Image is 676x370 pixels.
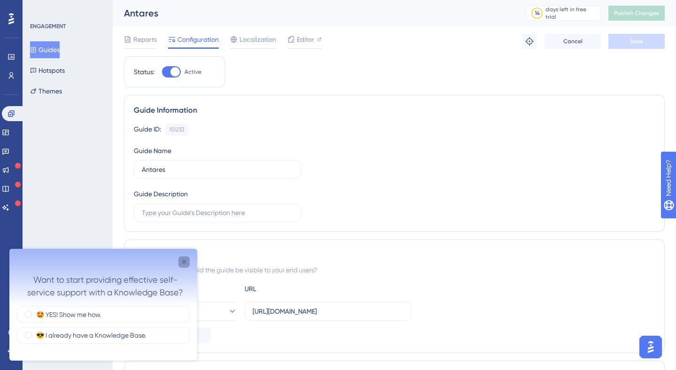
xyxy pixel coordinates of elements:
[239,34,276,45] span: Localization
[614,9,659,17] span: Publish Changes
[563,38,583,45] span: Cancel
[134,145,171,156] div: Guide Name
[608,6,665,21] button: Publish Changes
[297,34,314,45] span: Editor
[177,34,219,45] span: Configuration
[30,62,65,79] button: Hotspots
[142,208,293,218] input: Type your Guide’s Description here
[30,23,66,30] div: ENGAGEMENT
[134,66,154,77] div: Status:
[22,2,59,14] span: Need Help?
[134,188,188,200] div: Guide Description
[142,164,293,175] input: Type your Guide’s Name here
[545,34,601,49] button: Cancel
[637,333,665,361] iframe: UserGuiding AI Assistant Launcher
[9,249,197,361] iframe: UserGuiding Survey
[245,283,348,294] div: URL
[134,105,655,116] div: Guide Information
[134,123,161,136] div: Guide ID:
[608,34,665,49] button: Save
[253,306,404,316] input: yourwebsite.com/path
[30,41,60,58] button: Guides
[134,249,655,261] div: Page Targeting
[535,9,540,17] div: 14
[124,7,502,20] div: Antares
[169,126,184,133] div: 151233
[545,6,598,21] div: days left in free trial
[630,38,643,45] span: Save
[134,264,655,276] div: On which pages should the guide be visible to your end users?
[184,68,201,76] span: Active
[30,83,62,100] button: Themes
[133,34,157,45] span: Reports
